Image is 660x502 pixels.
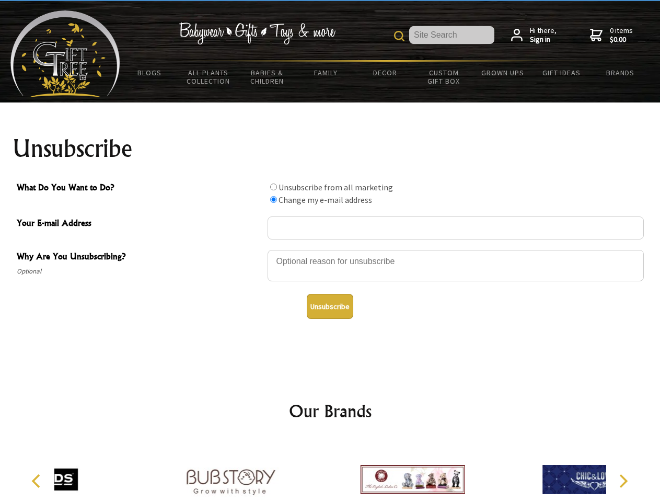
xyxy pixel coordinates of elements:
a: 0 items$0.00 [590,26,633,44]
span: Hi there, [530,26,557,44]
a: Decor [355,62,414,84]
img: Babyware - Gifts - Toys and more... [10,10,120,97]
a: Custom Gift Box [414,62,473,92]
h1: Unsubscribe [13,136,648,161]
button: Previous [26,470,49,493]
span: Why Are You Unsubscribing? [17,250,262,265]
button: Unsubscribe [307,294,353,319]
button: Next [611,470,634,493]
span: 0 items [610,26,633,44]
span: Your E-mail Address [17,216,262,232]
input: What Do You Want to Do? [270,196,277,203]
label: Unsubscribe from all marketing [279,182,393,192]
a: Family [297,62,356,84]
a: Gift Ideas [532,62,591,84]
span: What Do You Want to Do? [17,181,262,196]
a: All Plants Collection [179,62,238,92]
h2: Our Brands [21,398,640,424]
a: Babies & Children [238,62,297,92]
a: Hi there,Sign in [511,26,557,44]
input: Site Search [409,26,494,44]
strong: $0.00 [610,35,633,44]
a: BLOGS [120,62,179,84]
label: Change my e-mail address [279,195,372,205]
img: product search [394,31,404,41]
textarea: Why Are You Unsubscribing? [268,250,644,281]
a: Brands [591,62,650,84]
a: Grown Ups [473,62,532,84]
input: What Do You Want to Do? [270,184,277,190]
span: Optional [17,265,262,278]
strong: Sign in [530,35,557,44]
input: Your E-mail Address [268,216,644,239]
img: Babywear - Gifts - Toys & more [179,22,335,44]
